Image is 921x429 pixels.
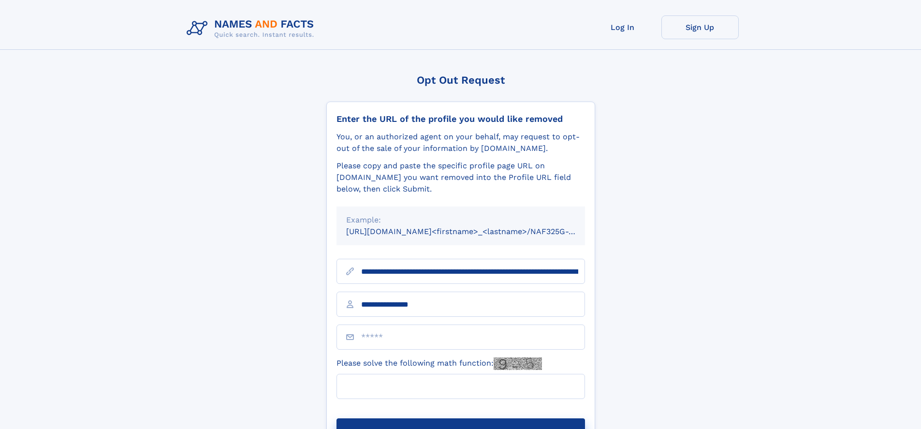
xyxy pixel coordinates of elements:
a: Log In [584,15,661,39]
small: [URL][DOMAIN_NAME]<firstname>_<lastname>/NAF325G-xxxxxxxx [346,227,603,236]
label: Please solve the following math function: [336,357,542,370]
div: You, or an authorized agent on your behalf, may request to opt-out of the sale of your informatio... [336,131,585,154]
div: Opt Out Request [326,74,595,86]
img: Logo Names and Facts [183,15,322,42]
div: Please copy and paste the specific profile page URL on [DOMAIN_NAME] you want removed into the Pr... [336,160,585,195]
div: Enter the URL of the profile you would like removed [336,114,585,124]
div: Example: [346,214,575,226]
a: Sign Up [661,15,739,39]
